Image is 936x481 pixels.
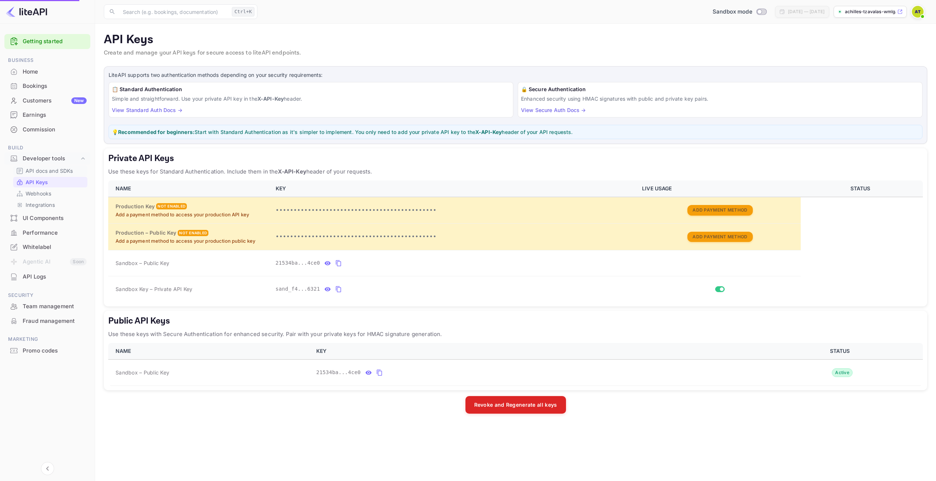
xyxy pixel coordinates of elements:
[276,259,320,267] span: 21534ba...4ce0
[4,314,90,328] div: Fraud management
[257,96,284,102] strong: X-API-Key
[41,462,54,475] button: Collapse navigation
[4,123,90,137] div: Commission
[26,201,55,209] p: Integrations
[4,123,90,136] a: Commission
[4,299,90,313] a: Team management
[4,335,90,343] span: Marketing
[23,68,87,76] div: Home
[710,8,769,16] div: Switch to Production mode
[713,8,752,16] span: Sandbox mode
[112,85,510,93] h6: 📋 Standard Authentication
[118,129,195,135] strong: Recommended for beginners:
[118,4,229,19] input: Search (e.g. bookings, documentation)
[6,6,47,18] img: LiteAPI logo
[108,167,923,176] p: Use these keys for Standard Authentication. Include them in the header of your requests.
[312,343,760,359] th: KEY
[104,49,927,57] p: Create and manage your API keys for secure access to liteAPI endpoints.
[23,317,87,325] div: Fraud management
[116,238,267,245] p: Add a payment method to access your production public key
[26,178,48,186] p: API Keys
[23,126,87,134] div: Commission
[13,165,87,176] div: API docs and SDKs
[71,97,87,104] div: New
[4,94,90,108] div: CustomersNew
[760,343,923,359] th: STATUS
[116,286,192,292] span: Sandbox Key – Private API Key
[832,368,853,377] div: Active
[4,314,90,328] a: Fraud management
[276,232,634,241] p: •••••••••••••••••••••••••••••••••••••••••••••
[276,206,634,215] p: •••••••••••••••••••••••••••••••••••••••••••••
[276,285,320,293] span: sand_f4...6321
[108,180,271,197] th: NAME
[108,343,923,386] table: public api keys table
[23,97,87,105] div: Customers
[16,190,84,197] a: Webhooks
[108,315,923,327] h5: Public API Keys
[4,270,90,284] div: API Logs
[521,107,586,113] a: View Secure Auth Docs →
[178,230,208,236] div: Not enabled
[845,8,896,15] p: achilles-tzavalas-wmlg...
[4,34,90,49] div: Getting started
[788,8,824,15] div: [DATE] — [DATE]
[4,240,90,254] div: Whitelabel
[13,188,87,199] div: Webhooks
[687,233,752,239] a: Add Payment Method
[687,232,752,242] button: Add Payment Method
[23,82,87,90] div: Bookings
[4,79,90,93] a: Bookings
[23,154,79,163] div: Developer tools
[4,65,90,78] a: Home
[156,203,187,209] div: Not enabled
[109,71,922,79] p: LiteAPI supports two authentication methods depending on your security requirements:
[108,180,923,302] table: private api keys table
[4,240,90,254] a: Whitelabel
[4,108,90,122] a: Earnings
[26,190,51,197] p: Webhooks
[108,330,923,339] p: Use these keys with Secure Authentication for enhanced security. Pair with your private keys for ...
[521,95,919,102] p: Enhanced security using HMAC signatures with public and private key pairs.
[112,128,919,136] p: 💡 Start with Standard Authentication as it's simpler to implement. You only need to add your priv...
[687,207,752,213] a: Add Payment Method
[521,85,919,93] h6: 🔒 Secure Authentication
[4,226,90,240] div: Performance
[16,167,84,175] a: API docs and SDKs
[4,226,90,239] a: Performance
[16,178,84,186] a: API Keys
[23,347,87,355] div: Promo codes
[13,200,87,210] div: Integrations
[23,111,87,119] div: Earnings
[23,302,87,311] div: Team management
[475,129,502,135] strong: X-API-Key
[23,243,87,251] div: Whitelabel
[4,344,90,358] div: Promo codes
[23,214,87,223] div: UI Components
[13,177,87,187] div: API Keys
[116,369,169,376] span: Sandbox – Public Key
[4,152,90,165] div: Developer tools
[638,180,801,197] th: LIVE USAGE
[4,56,90,64] span: Business
[104,33,927,47] p: API Keys
[912,6,924,18] img: Achilles Tzavalas
[23,273,87,281] div: API Logs
[116,202,155,210] h6: Production Key
[23,37,87,46] a: Getting started
[4,291,90,299] span: Security
[26,167,73,175] p: API docs and SDKs
[4,344,90,357] a: Promo codes
[108,153,923,164] h5: Private API Keys
[801,180,923,197] th: STATUS
[4,65,90,79] div: Home
[687,205,752,216] button: Add Payment Method
[4,211,90,225] a: UI Components
[116,211,267,219] p: Add a payment method to access your production API key
[108,343,312,359] th: NAME
[4,144,90,152] span: Build
[4,108,90,122] div: Earnings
